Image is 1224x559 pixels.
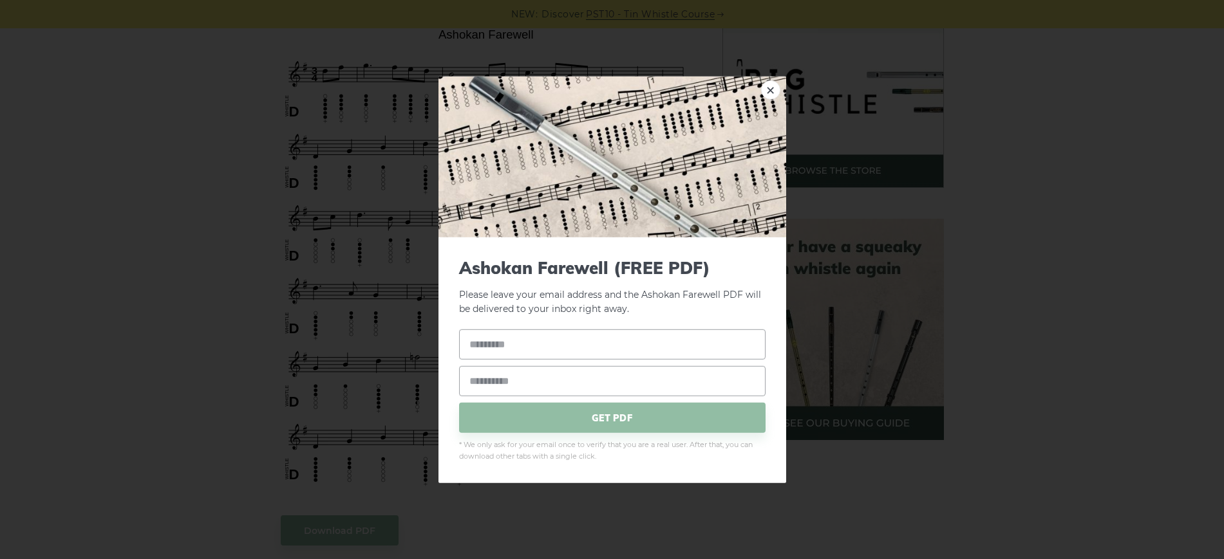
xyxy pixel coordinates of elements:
p: Please leave your email address and the Ashokan Farewell PDF will be delivered to your inbox righ... [459,257,766,316]
span: * We only ask for your email once to verify that you are a real user. After that, you can downloa... [459,439,766,463]
img: Tin Whistle Tab Preview [438,76,786,237]
span: GET PDF [459,403,766,433]
span: Ashokan Farewell (FREE PDF) [459,257,766,277]
a: × [761,80,780,99]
